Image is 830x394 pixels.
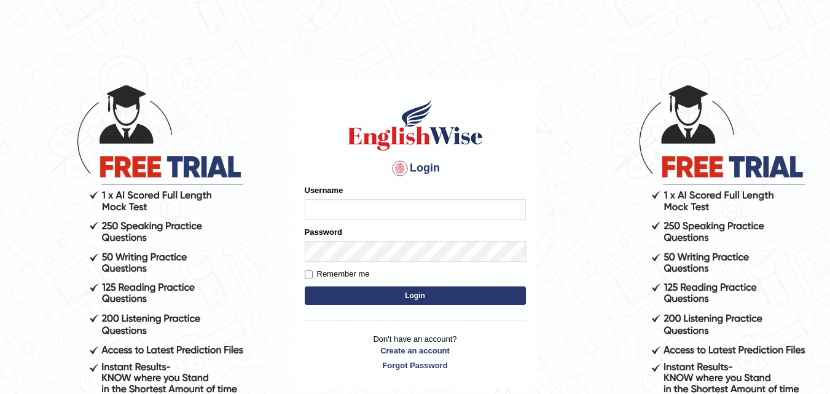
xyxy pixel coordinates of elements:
[305,286,526,305] button: Login
[305,226,342,238] label: Password
[305,345,526,357] a: Create an account
[305,270,313,278] input: Remember me
[305,268,370,280] label: Remember me
[305,159,526,178] h4: Login
[305,360,526,371] a: Forgot Password
[305,184,343,196] label: Username
[345,97,485,152] img: Logo of English Wise sign in for intelligent practice with AI
[305,333,526,371] p: Don't have an account?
